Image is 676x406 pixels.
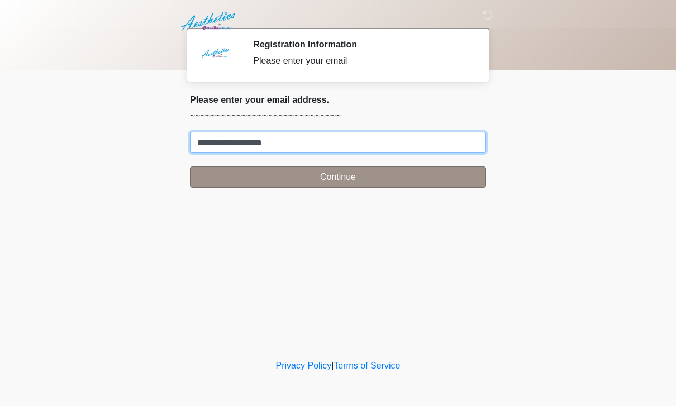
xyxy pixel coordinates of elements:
[190,166,486,188] button: Continue
[198,39,232,73] img: Agent Avatar
[331,361,334,370] a: |
[253,39,469,50] h2: Registration Information
[276,361,332,370] a: Privacy Policy
[334,361,400,370] a: Terms of Service
[190,94,486,105] h2: Please enter your email address.
[179,8,240,34] img: Aesthetics by Emediate Cure Logo
[253,54,469,68] div: Please enter your email
[190,109,486,123] p: ~~~~~~~~~~~~~~~~~~~~~~~~~~~~~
